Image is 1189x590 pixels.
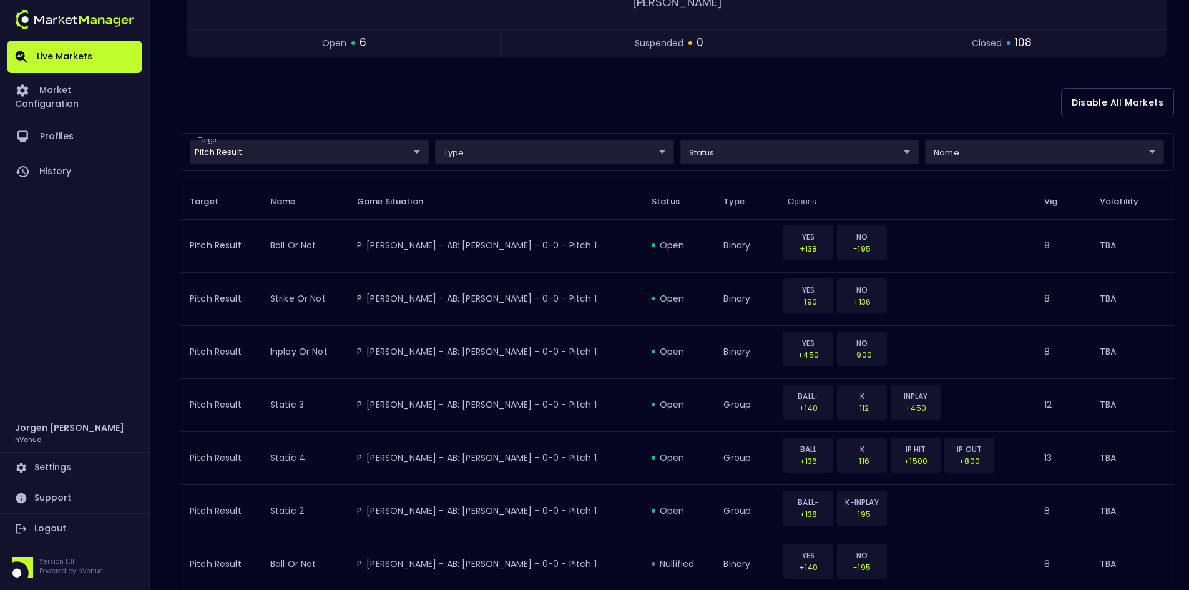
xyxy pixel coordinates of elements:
[260,378,347,431] td: static 3
[652,196,696,207] span: Status
[791,284,825,296] p: YES
[1090,378,1174,431] td: TBA
[435,140,674,164] div: target
[791,443,825,455] p: BALL
[652,345,703,358] div: open
[652,292,703,305] div: open
[1034,325,1090,378] td: 8
[845,508,879,520] p: -195
[260,484,347,538] td: static 2
[1034,219,1090,272] td: 8
[347,272,642,325] td: P: [PERSON_NAME] - AB: [PERSON_NAME] - 0-0 - Pitch 1
[7,154,142,189] a: History
[347,219,642,272] td: P: [PERSON_NAME] - AB: [PERSON_NAME] - 0-0 - Pitch 1
[39,557,103,566] p: Version 1.31
[652,398,703,411] div: open
[652,558,703,570] div: nullified
[270,196,312,207] span: Name
[7,557,142,578] div: Version 1.31Powered by nVenue
[845,402,879,414] p: -112
[845,296,879,308] p: +136
[652,239,703,252] div: open
[7,483,142,513] a: Support
[723,196,761,207] span: Type
[845,455,879,467] p: -116
[1015,35,1032,51] span: 108
[791,402,825,414] p: +140
[190,140,429,164] div: target
[1034,431,1090,484] td: 13
[845,284,879,296] p: NO
[791,561,825,573] p: +140
[39,566,103,576] p: Powered by nVenue
[7,514,142,544] a: Logout
[925,140,1164,164] div: target
[7,453,142,483] a: Settings
[791,390,825,402] p: BALL-HBP
[899,443,932,455] p: IP HIT
[845,496,879,508] p: K-INPLAY
[347,325,642,378] td: P: [PERSON_NAME] - AB: [PERSON_NAME] - 0-0 - Pitch 1
[347,484,642,538] td: P: [PERSON_NAME] - AB: [PERSON_NAME] - 0-0 - Pitch 1
[1090,219,1174,272] td: TBA
[713,325,778,378] td: binary
[845,549,879,561] p: NO
[972,37,1002,50] span: closed
[845,443,879,455] p: K
[7,41,142,73] a: Live Markets
[899,390,932,402] p: INPLAY
[845,243,879,255] p: -195
[180,484,260,538] td: Pitch Result
[15,421,124,435] h2: Jorgen [PERSON_NAME]
[15,10,134,29] img: logo
[778,184,1034,219] th: Options
[180,219,260,272] td: Pitch Result
[652,504,703,517] div: open
[845,231,879,243] p: NO
[1034,272,1090,325] td: 8
[1034,378,1090,431] td: 12
[1100,196,1155,207] span: Volatility
[7,73,142,119] a: Market Configuration
[322,37,346,50] span: open
[713,378,778,431] td: group
[1090,272,1174,325] td: TBA
[360,35,366,51] span: 6
[180,431,260,484] td: Pitch Result
[791,508,825,520] p: +138
[791,455,825,467] p: +136
[791,349,825,361] p: +450
[347,431,642,484] td: P: [PERSON_NAME] - AB: [PERSON_NAME] - 0-0 - Pitch 1
[899,402,932,414] p: +450
[697,35,703,51] span: 0
[15,435,41,444] h3: nVenue
[635,37,683,50] span: suspended
[260,272,347,325] td: strike or not
[198,136,219,145] label: target
[952,443,986,455] p: IP OUT
[845,349,879,361] p: -900
[1090,431,1174,484] td: TBA
[791,296,825,308] p: -190
[791,231,825,243] p: YES
[180,325,260,378] td: Pitch Result
[845,337,879,349] p: NO
[1034,484,1090,538] td: 8
[180,378,260,431] td: Pitch Result
[1061,88,1174,117] button: Disable All Markets
[1044,196,1074,207] span: Vig
[899,455,932,467] p: +1500
[260,325,347,378] td: inplay or not
[260,431,347,484] td: static 4
[791,337,825,349] p: YES
[680,140,919,164] div: target
[1090,325,1174,378] td: TBA
[347,378,642,431] td: P: [PERSON_NAME] - AB: [PERSON_NAME] - 0-0 - Pitch 1
[713,431,778,484] td: group
[713,272,778,325] td: binary
[652,451,703,464] div: open
[845,561,879,573] p: -195
[357,196,439,207] span: Game Situation
[845,390,879,402] p: K
[7,119,142,154] a: Profiles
